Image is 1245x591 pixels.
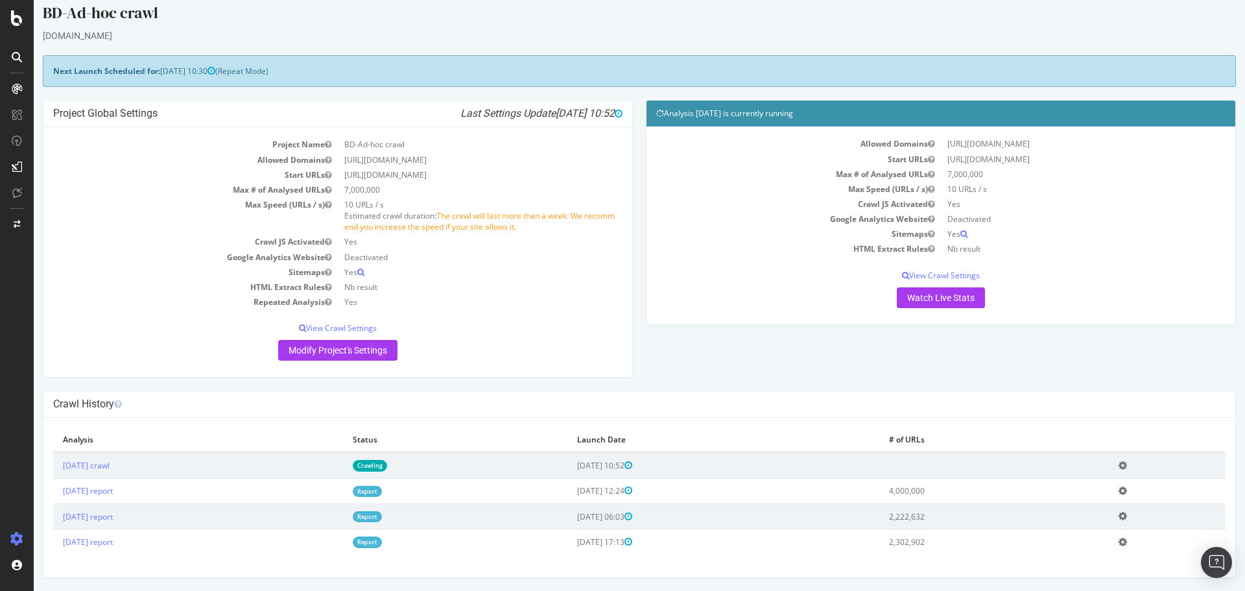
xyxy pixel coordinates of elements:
td: Crawl JS Activated [19,234,304,249]
a: Report [319,486,348,497]
div: BD-Ad-hoc crawl [9,2,1202,29]
div: Open Intercom Messenger [1201,547,1232,578]
td: [URL][DOMAIN_NAME] [907,136,1192,151]
a: Modify Project's Settings [244,340,364,361]
p: View Crawl Settings [622,270,1192,281]
td: Google Analytics Website [19,250,304,265]
td: 10 URLs / s [907,182,1192,197]
span: [DATE] 06:03 [543,511,599,522]
th: Status [309,428,534,452]
td: 7,000,000 [304,182,589,197]
td: Project Name [19,137,304,152]
td: Allowed Domains [19,152,304,167]
td: 7,000,000 [907,167,1192,182]
td: HTML Extract Rules [19,280,304,295]
td: 4,000,000 [846,478,1076,503]
a: [DATE] report [29,537,79,548]
td: Yes [907,197,1192,211]
td: Crawl JS Activated [622,197,907,211]
td: Max # of Analysed URLs [622,167,907,182]
td: Google Analytics Website [622,211,907,226]
td: Deactivated [304,250,589,265]
td: [URL][DOMAIN_NAME] [304,167,589,182]
span: [DATE] 12:24 [543,485,599,496]
td: Start URLs [622,152,907,167]
a: [DATE] report [29,485,79,496]
td: Allowed Domains [622,136,907,151]
p: View Crawl Settings [19,322,589,333]
strong: Next Launch Scheduled for: [19,66,126,77]
td: Nb result [304,280,589,295]
a: Report [319,537,348,548]
td: BD-Ad-hoc crawl [304,137,589,152]
h4: Crawl History [19,398,1192,411]
a: Report [319,511,348,522]
td: Nb result [907,241,1192,256]
td: 2,222,632 [846,504,1076,529]
td: Max Speed (URLs / s) [622,182,907,197]
a: [DATE] report [29,511,79,522]
th: # of URLs [846,428,1076,452]
td: Max # of Analysed URLs [19,182,304,197]
a: Watch Live Stats [863,287,951,308]
td: Repeated Analysis [19,295,304,309]
td: Start URLs [19,167,304,182]
h4: Analysis [DATE] is currently running [622,107,1192,120]
td: Yes [304,234,589,249]
span: [DATE] 10:52 [543,460,599,471]
td: [URL][DOMAIN_NAME] [907,152,1192,167]
td: Deactivated [907,211,1192,226]
td: Max Speed (URLs / s) [19,197,304,234]
span: [DATE] 10:52 [522,107,589,119]
span: The crawl will last more than a week. We recommend you increase the speed if your site allows it. [311,210,581,232]
td: 2,302,902 [846,529,1076,555]
div: [DOMAIN_NAME] [9,29,1202,42]
td: 10 URLs / s Estimated crawl duration: [304,197,589,234]
th: Analysis [19,428,309,452]
td: Yes [907,226,1192,241]
td: Sitemaps [622,226,907,241]
span: [DATE] 17:13 [543,537,599,548]
i: Last Settings Update [427,107,589,120]
td: [URL][DOMAIN_NAME] [304,152,589,167]
span: [DATE] 10:30 [126,66,182,77]
a: Crawling [319,460,353,471]
div: (Repeat Mode) [9,55,1202,87]
a: [DATE] crawl [29,460,76,471]
td: Yes [304,295,589,309]
td: Yes [304,265,589,280]
td: HTML Extract Rules [622,241,907,256]
th: Launch Date [534,428,845,452]
h4: Project Global Settings [19,107,589,120]
td: Sitemaps [19,265,304,280]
